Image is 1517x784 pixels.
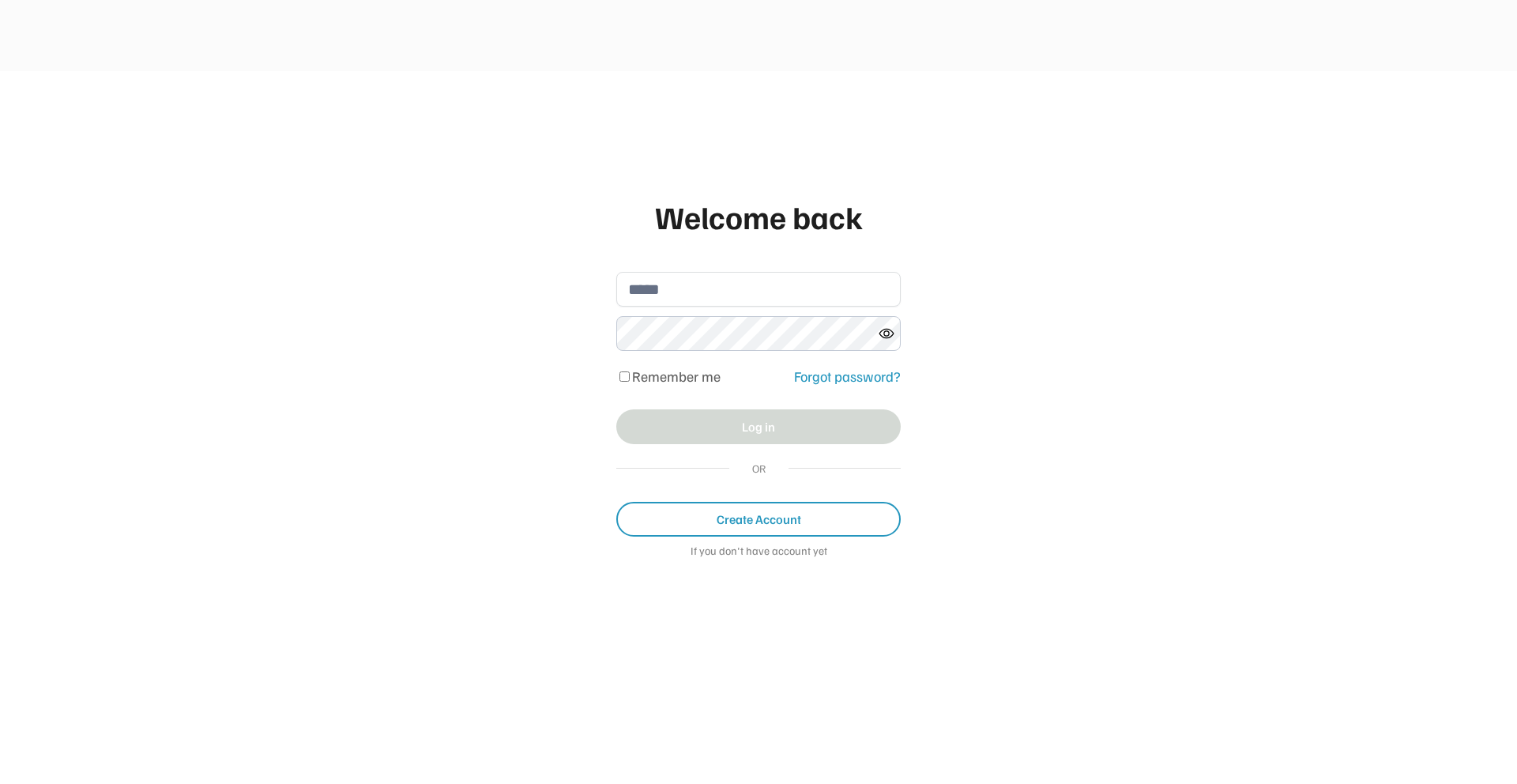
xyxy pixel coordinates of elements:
[616,193,901,240] div: Welcome back
[616,502,901,537] button: Create Account
[616,409,901,444] button: Log in
[632,367,721,385] label: Remember me
[616,545,901,560] div: If you don't have account yet
[681,20,839,50] img: yH5BAEAAAAALAAAAAABAAEAAAIBRAA7
[794,366,901,387] div: Forgot password?
[745,460,773,477] div: OR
